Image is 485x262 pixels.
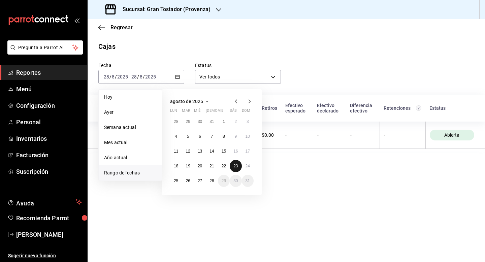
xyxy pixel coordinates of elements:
span: - [129,74,130,79]
span: Hoy [104,94,156,101]
input: -- [139,74,143,79]
label: Fecha [98,63,184,68]
button: 9 de agosto de 2025 [230,130,241,142]
button: 10 de agosto de 2025 [242,130,254,142]
abbr: 28 de julio de 2025 [174,119,178,124]
div: Retenciones [384,105,421,111]
button: 12 de agosto de 2025 [182,145,194,157]
abbr: 17 de agosto de 2025 [246,149,250,154]
span: Suscripción [16,167,82,176]
button: 18 de agosto de 2025 [170,160,182,172]
span: Sugerir nueva función [8,252,82,259]
button: 22 de agosto de 2025 [218,160,230,172]
button: 8 de agosto de 2025 [218,130,230,142]
button: 28 de agosto de 2025 [206,175,218,187]
span: agosto de 2025 [170,99,203,104]
abbr: 14 de agosto de 2025 [209,149,214,154]
abbr: martes [182,108,190,116]
div: - [350,132,376,138]
button: 24 de agosto de 2025 [242,160,254,172]
abbr: 2 de agosto de 2025 [234,119,237,124]
button: 31 de julio de 2025 [206,116,218,128]
span: Regresar [110,24,133,31]
h3: Sucursal: Gran Tostador (Provenza) [117,5,211,13]
button: 4 de agosto de 2025 [170,130,182,142]
abbr: 13 de agosto de 2025 [198,149,202,154]
button: 27 de agosto de 2025 [194,175,206,187]
span: Configuración [16,101,82,110]
abbr: 12 de agosto de 2025 [186,149,190,154]
button: 19 de agosto de 2025 [182,160,194,172]
abbr: 30 de agosto de 2025 [233,178,238,183]
button: Pregunta a Parrot AI [7,40,83,55]
span: Ayer [104,109,156,116]
div: Efectivo esperado [285,103,309,113]
button: Regresar [98,24,133,31]
button: 25 de agosto de 2025 [170,175,182,187]
span: / [115,74,117,79]
abbr: 4 de agosto de 2025 [175,134,177,139]
span: [PERSON_NAME] [16,230,82,239]
abbr: 22 de agosto de 2025 [222,164,226,168]
abbr: 7 de agosto de 2025 [211,134,213,139]
abbr: 25 de agosto de 2025 [174,178,178,183]
abbr: 31 de julio de 2025 [209,119,214,124]
button: 26 de agosto de 2025 [182,175,194,187]
abbr: 31 de agosto de 2025 [246,178,250,183]
abbr: 11 de agosto de 2025 [174,149,178,154]
button: open_drawer_menu [74,18,79,23]
span: Reportes [16,68,82,77]
span: Mes actual [104,139,156,146]
abbr: 29 de agosto de 2025 [222,178,226,183]
span: / [109,74,111,79]
button: 29 de julio de 2025 [182,116,194,128]
span: Personal [16,118,82,127]
span: Año actual [104,154,156,161]
span: Rango de fechas [104,169,156,176]
button: 23 de agosto de 2025 [230,160,241,172]
button: 14 de agosto de 2025 [206,145,218,157]
button: 31 de agosto de 2025 [242,175,254,187]
button: 5 de agosto de 2025 [182,130,194,142]
span: / [143,74,145,79]
abbr: 20 de agosto de 2025 [198,164,202,168]
input: ---- [117,74,128,79]
div: - [317,132,342,138]
abbr: lunes [170,108,177,116]
div: Ver todos [195,70,281,84]
abbr: 21 de agosto de 2025 [209,164,214,168]
abbr: 23 de agosto de 2025 [233,164,238,168]
button: 3 de agosto de 2025 [242,116,254,128]
button: 29 de agosto de 2025 [218,175,230,187]
abbr: 15 de agosto de 2025 [222,149,226,154]
abbr: 6 de agosto de 2025 [199,134,201,139]
div: Cajas [98,41,116,52]
input: -- [103,74,109,79]
abbr: 8 de agosto de 2025 [223,134,225,139]
button: 6 de agosto de 2025 [194,130,206,142]
div: Diferencia efectivo [350,103,376,113]
button: 7 de agosto de 2025 [206,130,218,142]
span: Pregunta a Parrot AI [18,44,72,51]
button: 11 de agosto de 2025 [170,145,182,157]
abbr: 10 de agosto de 2025 [246,134,250,139]
abbr: 26 de agosto de 2025 [186,178,190,183]
abbr: 5 de agosto de 2025 [187,134,189,139]
input: -- [131,74,137,79]
a: Pregunta a Parrot AI [5,49,83,56]
abbr: 1 de agosto de 2025 [223,119,225,124]
input: -- [111,74,115,79]
abbr: 19 de agosto de 2025 [186,164,190,168]
span: / [137,74,139,79]
abbr: 9 de agosto de 2025 [234,134,237,139]
svg: Total de retenciones de propinas registradas [416,105,421,111]
div: - [384,132,421,138]
abbr: 16 de agosto de 2025 [233,149,238,154]
span: Abierta [442,132,462,138]
button: 15 de agosto de 2025 [218,145,230,157]
abbr: jueves [206,108,246,116]
span: Recomienda Parrot [16,214,82,223]
abbr: 28 de agosto de 2025 [209,178,214,183]
button: 30 de julio de 2025 [194,116,206,128]
span: Menú [16,85,82,94]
